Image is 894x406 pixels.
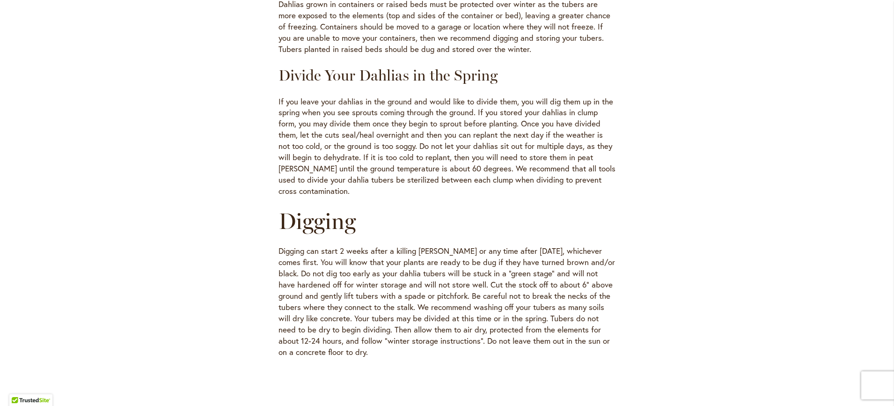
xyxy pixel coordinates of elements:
h3: Divide Your Dahlias in the Spring [278,66,616,85]
h2: Digging [278,208,616,234]
p: If you leave your dahlias in the ground and would like to divide them, you will dig them up in th... [278,96,616,197]
p: Digging can start 2 weeks after a killing [PERSON_NAME] or any time after [DATE], whichever comes... [278,245,616,358]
